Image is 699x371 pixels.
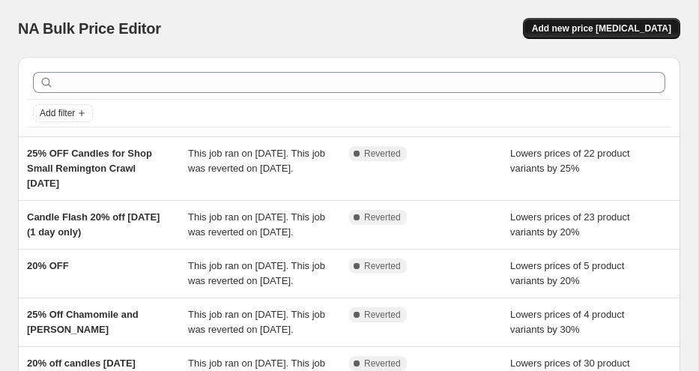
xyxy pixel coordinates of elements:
span: Lowers prices of 22 product variants by 25% [510,148,630,174]
span: Reverted [364,148,401,160]
span: Lowers prices of 5 product variants by 20% [510,260,624,286]
span: NA Bulk Price Editor [18,20,161,37]
span: This job ran on [DATE]. This job was reverted on [DATE]. [188,309,325,335]
span: Add filter [40,107,75,119]
span: Reverted [364,260,401,272]
span: 20% off candles [DATE] [27,358,136,369]
span: This job ran on [DATE]. This job was reverted on [DATE]. [188,260,325,286]
span: Candle Flash 20% off [DATE] (1 day only) [27,211,160,238]
span: Lowers prices of 23 product variants by 20% [510,211,630,238]
span: Reverted [364,358,401,370]
button: Add new price [MEDICAL_DATA] [523,18,680,39]
span: 20% OFF [27,260,69,271]
span: Reverted [364,309,401,321]
span: Add new price [MEDICAL_DATA] [532,22,671,34]
button: Add filter [33,104,93,122]
span: 25% OFF Candles for Shop Small Remington Crawl [DATE] [27,148,152,189]
span: Reverted [364,211,401,223]
span: This job ran on [DATE]. This job was reverted on [DATE]. [188,211,325,238]
span: 25% Off Chamomile and [PERSON_NAME] [27,309,139,335]
span: Lowers prices of 4 product variants by 30% [510,309,624,335]
span: This job ran on [DATE]. This job was reverted on [DATE]. [188,148,325,174]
